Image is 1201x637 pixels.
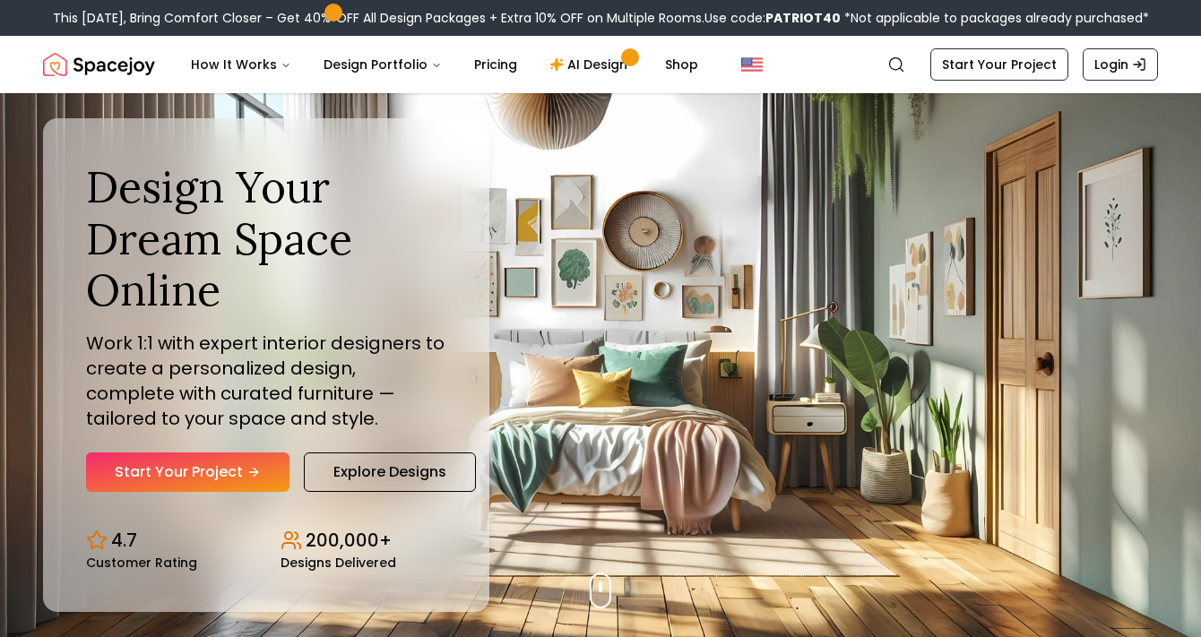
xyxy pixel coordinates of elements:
[281,556,396,569] small: Designs Delivered
[177,47,306,82] button: How It Works
[86,452,289,492] a: Start Your Project
[43,47,155,82] img: Spacejoy Logo
[43,47,155,82] a: Spacejoy
[111,528,137,553] p: 4.7
[741,54,763,75] img: United States
[535,47,647,82] a: AI Design
[651,47,713,82] a: Shop
[704,9,841,27] span: Use code:
[930,48,1068,81] a: Start Your Project
[841,9,1149,27] span: *Not applicable to packages already purchased*
[86,161,446,316] h1: Design Your Dream Space Online
[1083,48,1158,81] a: Login
[43,36,1158,93] nav: Global
[306,528,392,553] p: 200,000+
[86,331,446,431] p: Work 1:1 with expert interior designers to create a personalized design, complete with curated fu...
[53,9,1149,27] div: This [DATE], Bring Comfort Closer – Get 40% OFF All Design Packages + Extra 10% OFF on Multiple R...
[86,513,446,569] div: Design stats
[86,556,197,569] small: Customer Rating
[309,47,456,82] button: Design Portfolio
[177,47,713,82] nav: Main
[304,452,476,492] a: Explore Designs
[460,47,531,82] a: Pricing
[765,9,841,27] b: PATRIOT40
